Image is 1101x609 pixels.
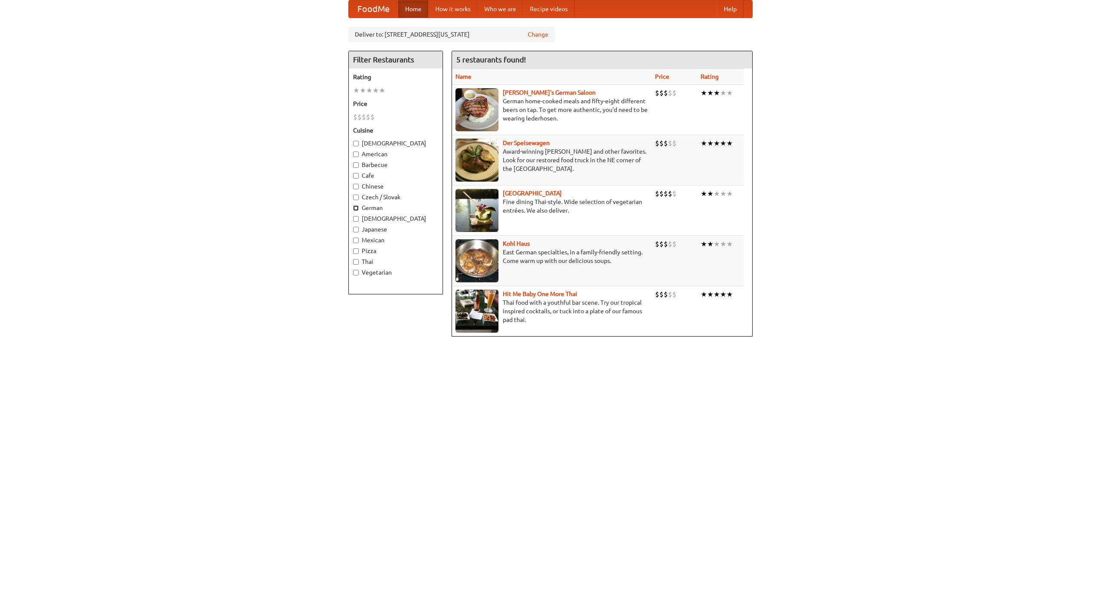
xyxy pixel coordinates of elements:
li: ★ [720,189,726,198]
li: $ [659,139,664,148]
li: $ [668,88,672,98]
input: Mexican [353,238,359,243]
li: ★ [720,139,726,148]
label: Chinese [353,182,438,191]
li: $ [362,112,366,122]
li: ★ [713,189,720,198]
li: ★ [366,86,372,95]
label: German [353,204,438,212]
li: ★ [713,239,720,249]
a: Der Speisewagen [503,139,550,146]
li: $ [664,88,668,98]
li: ★ [726,290,733,299]
input: Japanese [353,227,359,232]
li: ★ [379,86,385,95]
li: $ [366,112,370,122]
li: $ [672,139,677,148]
li: $ [659,88,664,98]
li: $ [357,112,362,122]
img: esthers.jpg [455,88,498,131]
b: Kohl Haus [503,240,530,247]
li: ★ [726,139,733,148]
p: German home-cooked meals and fifty-eight different beers on tap. To get more authentic, you'd nee... [455,97,648,123]
div: Deliver to: [STREET_ADDRESS][US_STATE] [348,27,555,42]
input: Barbecue [353,162,359,168]
li: $ [672,239,677,249]
li: ★ [707,290,713,299]
label: [DEMOGRAPHIC_DATA] [353,139,438,148]
li: ★ [701,290,707,299]
li: ★ [701,139,707,148]
li: $ [655,239,659,249]
p: Thai food with a youthful bar scene. Try our tropical inspired cocktails, or tuck into a plate of... [455,298,648,324]
img: satay.jpg [455,189,498,232]
li: ★ [701,189,707,198]
li: ★ [707,239,713,249]
a: Who we are [477,0,523,18]
input: [DEMOGRAPHIC_DATA] [353,141,359,146]
li: $ [659,290,664,299]
label: Thai [353,257,438,266]
label: Japanese [353,225,438,234]
h5: Price [353,99,438,108]
li: ★ [726,239,733,249]
li: $ [668,189,672,198]
a: [PERSON_NAME]'s German Saloon [503,89,596,96]
b: Hit Me Baby One More Thai [503,291,577,297]
a: Recipe videos [523,0,575,18]
li: $ [655,189,659,198]
input: Cafe [353,173,359,179]
li: ★ [707,88,713,98]
ng-pluralize: 5 restaurants found! [456,56,526,64]
a: Rating [701,73,719,80]
li: ★ [713,290,720,299]
label: [DEMOGRAPHIC_DATA] [353,214,438,223]
p: Award-winning [PERSON_NAME] and other favorites. Look for our restored food truck in the NE corne... [455,147,648,173]
a: Name [455,73,471,80]
li: $ [664,239,668,249]
li: $ [672,88,677,98]
li: $ [668,139,672,148]
li: ★ [701,239,707,249]
li: ★ [713,88,720,98]
li: $ [655,88,659,98]
li: ★ [707,189,713,198]
h4: Filter Restaurants [349,51,443,68]
li: ★ [726,189,733,198]
a: FoodMe [349,0,398,18]
li: $ [353,112,357,122]
input: Czech / Slovak [353,195,359,200]
li: ★ [707,139,713,148]
li: $ [370,112,375,122]
li: ★ [353,86,360,95]
a: Change [528,30,548,39]
li: $ [664,189,668,198]
li: $ [655,290,659,299]
li: ★ [720,88,726,98]
label: American [353,150,438,158]
li: ★ [720,239,726,249]
a: Home [398,0,428,18]
img: speisewagen.jpg [455,139,498,182]
li: $ [672,189,677,198]
img: babythai.jpg [455,290,498,333]
li: ★ [701,88,707,98]
li: $ [659,239,664,249]
li: $ [664,290,668,299]
li: ★ [713,139,720,148]
li: $ [664,139,668,148]
li: ★ [372,86,379,95]
li: ★ [720,290,726,299]
input: [DEMOGRAPHIC_DATA] [353,216,359,222]
li: $ [668,239,672,249]
label: Mexican [353,236,438,244]
li: $ [668,290,672,299]
label: Pizza [353,247,438,255]
li: $ [659,189,664,198]
a: [GEOGRAPHIC_DATA] [503,190,562,197]
li: $ [655,139,659,148]
label: Czech / Slovak [353,193,438,201]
